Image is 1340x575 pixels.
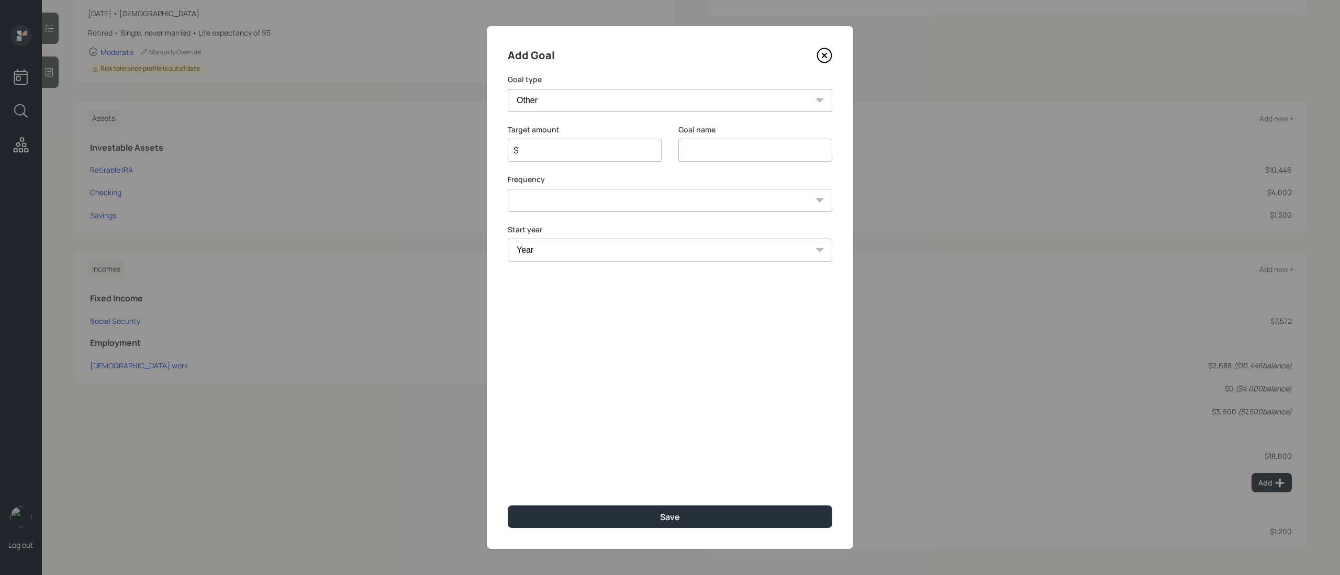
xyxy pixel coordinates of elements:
[508,125,662,135] label: Target amount
[508,174,832,185] label: Frequency
[508,74,832,85] label: Goal type
[660,511,680,523] div: Save
[508,224,832,235] label: Start year
[508,47,555,64] h4: Add Goal
[508,505,832,528] button: Save
[678,125,832,135] label: Goal name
